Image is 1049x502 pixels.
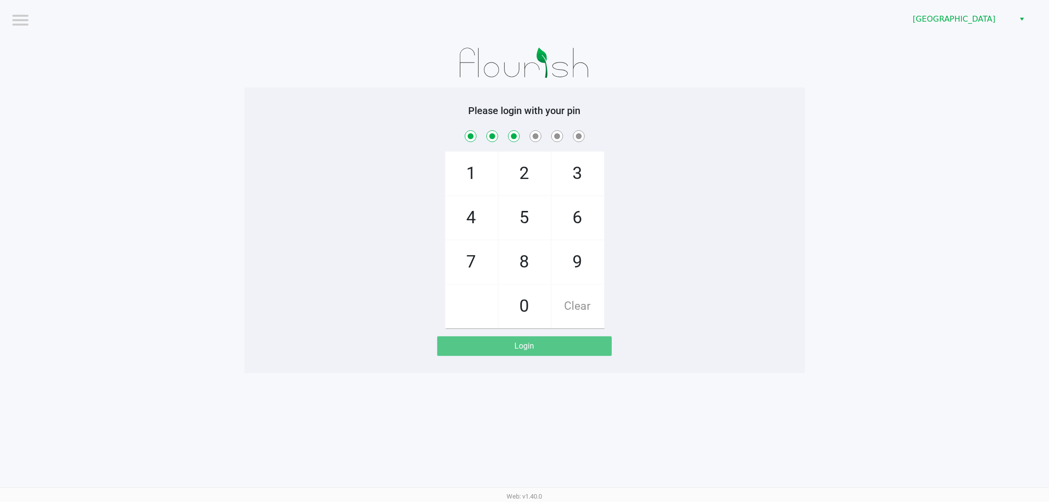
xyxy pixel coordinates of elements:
span: [GEOGRAPHIC_DATA] [913,13,1009,25]
span: 4 [446,196,498,239]
span: 1 [446,152,498,195]
span: 6 [552,196,604,239]
span: 3 [552,152,604,195]
span: 8 [499,240,551,284]
span: 2 [499,152,551,195]
span: Web: v1.40.0 [507,493,542,500]
span: 7 [446,240,498,284]
span: 9 [552,240,604,284]
span: Clear [552,285,604,328]
span: 0 [499,285,551,328]
h5: Please login with your pin [252,105,798,117]
span: 5 [499,196,551,239]
button: Select [1015,10,1029,28]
